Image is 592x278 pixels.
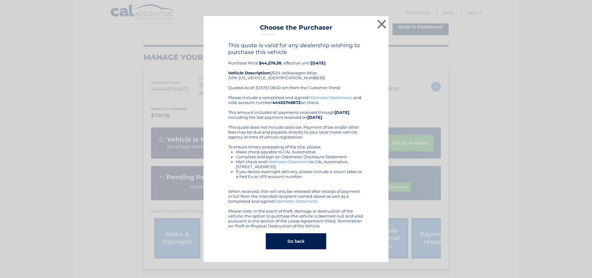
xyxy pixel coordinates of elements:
li: Mail check and to CAL Automotive, [STREET_ADDRESS] [236,159,364,169]
b: $44,276.38 [259,60,282,65]
b: [DATE] [335,110,349,115]
a: Odometer Statement [266,159,310,164]
a: Odometer Statement [274,199,318,204]
button: × [376,18,388,30]
h3: Choose the Purchaser [260,24,332,35]
a: Odometer Statement [308,95,351,100]
h4: This quote is valid for any dealership wishing to purchase this vehicle [228,42,364,56]
b: [DATE] [307,115,322,120]
strong: Vehicle Description: [228,70,271,75]
li: Make check payable to CAL Automotive [236,149,364,154]
li: Complete and sign an Odometer Disclosure Statement [236,154,364,159]
button: Go back [266,233,326,249]
li: If you desire overnight delivery, please include a return label or a Fed Ex or UPS account number. [236,169,364,179]
div: Purchase Price: , effective until 2024 Volkswagen Atlas (VIN: [US_VEHICLE_IDENTIFICATION_NUMBER])... [228,42,364,95]
b: [DATE] [311,60,326,65]
div: Please include a completed and signed , and note account number on check. This amount includes al... [228,95,364,228]
b: 44455746872 [272,100,301,105]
